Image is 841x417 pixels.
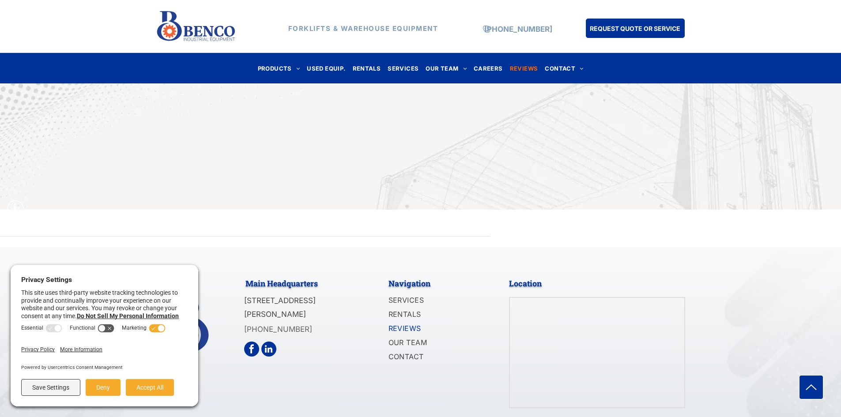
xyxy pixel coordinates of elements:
[244,325,312,334] a: [PHONE_NUMBER]
[244,342,259,357] a: facebook
[261,342,276,357] a: linkedin
[509,278,542,289] span: Location
[590,20,680,37] span: REQUEST QUOTE OR SERVICE
[388,308,484,322] a: RENTALS
[244,296,316,319] span: [STREET_ADDRESS][PERSON_NAME]
[388,278,430,289] span: Navigation
[388,350,484,364] a: CONTACT
[303,62,349,74] a: USED EQUIP.
[541,62,587,74] a: CONTACT
[586,19,685,38] a: REQUEST QUOTE OR SERVICE
[349,62,385,74] a: RENTALS
[388,336,484,350] a: OUR TEAM
[470,62,506,74] a: CAREERS
[388,294,484,308] a: SERVICES
[245,278,318,289] span: Main Headquarters
[254,62,304,74] a: PRODUCTS
[388,322,484,336] a: REVIEWS
[288,24,438,33] strong: FORKLIFTS & WAREHOUSE EQUIPMENT
[484,25,552,34] a: [PHONE_NUMBER]
[422,62,470,74] a: OUR TEAM
[506,62,542,74] a: REVIEWS
[384,62,422,74] a: SERVICES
